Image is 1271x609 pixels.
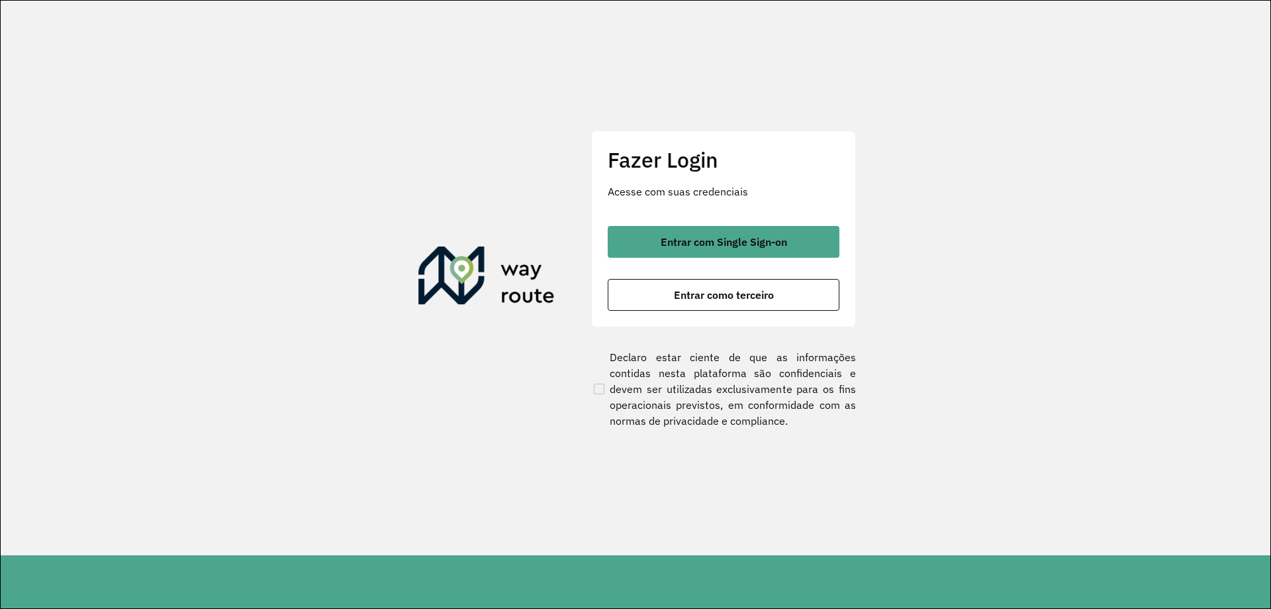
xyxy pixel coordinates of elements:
img: Roteirizador AmbevTech [418,247,555,310]
span: Entrar como terceiro [674,290,774,300]
p: Acesse com suas credenciais [608,184,839,199]
button: button [608,226,839,258]
label: Declaro estar ciente de que as informações contidas nesta plataforma são confidenciais e devem se... [591,349,856,429]
h2: Fazer Login [608,147,839,172]
span: Entrar com Single Sign-on [661,237,787,247]
button: button [608,279,839,311]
